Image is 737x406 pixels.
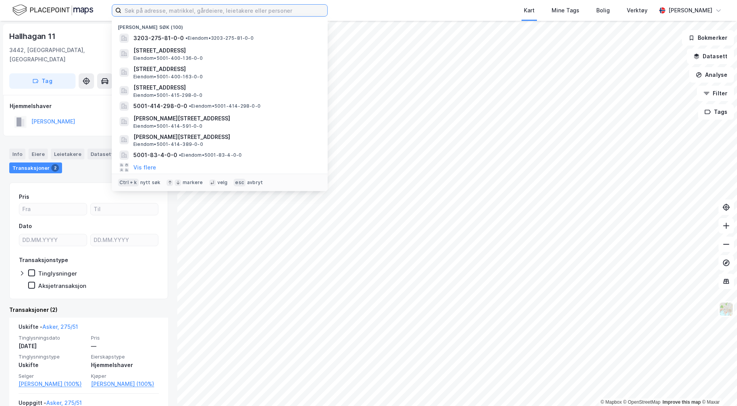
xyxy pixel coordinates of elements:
button: Datasett [687,49,734,64]
span: Tinglysningstype [19,354,86,360]
span: Tinglysningsdato [19,335,86,341]
div: 3442, [GEOGRAPHIC_DATA], [GEOGRAPHIC_DATA] [9,46,134,64]
img: Z [719,302,734,316]
div: Transaksjoner (2) [9,305,168,315]
div: Hallhagan 11 [9,30,57,42]
div: Pris [19,192,29,201]
div: avbryt [247,179,263,186]
div: markere [183,179,203,186]
a: Asker, 275/51 [42,323,78,330]
a: OpenStreetMap [623,399,661,405]
button: Analyse [689,67,734,83]
button: Tags [698,104,734,120]
input: Søk på adresse, matrikkel, gårdeiere, leietakere eller personer [121,5,327,16]
iframe: Chat Widget [698,369,737,406]
div: Hjemmelshaver [10,101,168,111]
a: [PERSON_NAME] (100%) [91,379,159,389]
div: Ctrl + k [118,179,139,186]
img: logo.f888ab2527a4732fd821a326f86c7f29.svg [12,3,93,17]
div: Info [9,149,25,159]
div: Aksjetransaksjon [38,282,86,289]
div: Kart [524,6,535,15]
div: Tinglysninger [38,270,77,277]
span: Pris [91,335,159,341]
a: [PERSON_NAME] (100%) [19,379,86,389]
div: — [91,342,159,351]
a: Improve this map [663,399,701,405]
span: Kjøper [91,373,159,379]
span: • [185,35,188,41]
div: 2 [51,164,59,172]
div: Dato [19,222,32,231]
a: Mapbox [601,399,622,405]
div: Transaksjoner [9,162,62,173]
div: Verktøy [627,6,648,15]
div: velg [217,179,228,186]
button: Tag [9,73,76,89]
div: Bolig [596,6,610,15]
span: 5001-414-298-0-0 [133,101,187,111]
span: Eiendom • 5001-83-4-0-0 [179,152,242,158]
input: DD.MM.YYYY [19,234,87,246]
span: [STREET_ADDRESS] [133,83,318,92]
a: Asker, 275/51 [46,399,82,406]
div: [DATE] [19,342,86,351]
div: [PERSON_NAME] søk (100) [112,18,328,32]
span: 5001-83-4-0-0 [133,151,177,160]
div: nytt søk [140,179,161,186]
span: [STREET_ADDRESS] [133,64,318,74]
div: Kontrollprogram for chat [698,369,737,406]
div: Transaksjonstype [19,255,68,265]
div: Datasett [87,149,116,159]
span: • [179,152,181,158]
div: Uskifte [19,360,86,370]
span: [STREET_ADDRESS] [133,46,318,55]
span: Eiendom • 5001-400-163-0-0 [133,74,203,80]
div: Hjemmelshaver [91,360,159,370]
span: [PERSON_NAME][STREET_ADDRESS] [133,132,318,142]
span: [PERSON_NAME][STREET_ADDRESS] [133,114,318,123]
span: Eiendom • 5001-415-298-0-0 [133,92,202,98]
button: Bokmerker [682,30,734,46]
div: Eiere [29,149,48,159]
span: Eiendom • 5001-400-136-0-0 [133,55,203,61]
span: 3203-275-81-0-0 [133,34,184,43]
input: Fra [19,203,87,215]
span: • [189,103,191,109]
button: Vis flere [133,163,156,172]
div: Leietakere [51,149,84,159]
input: DD.MM.YYYY [91,234,158,246]
div: esc [234,179,246,186]
div: Mine Tags [552,6,579,15]
button: Filter [697,86,734,101]
span: Selger [19,373,86,379]
span: Eiendom • 5001-414-389-0-0 [133,141,203,147]
span: Eiendom • 5001-414-298-0-0 [189,103,261,109]
div: Uskifte - [19,322,78,335]
span: Eiendom • 5001-414-591-0-0 [133,123,202,129]
span: Eierskapstype [91,354,159,360]
input: Til [91,203,158,215]
span: Eiendom • 3203-275-81-0-0 [185,35,254,41]
div: [PERSON_NAME] [668,6,712,15]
